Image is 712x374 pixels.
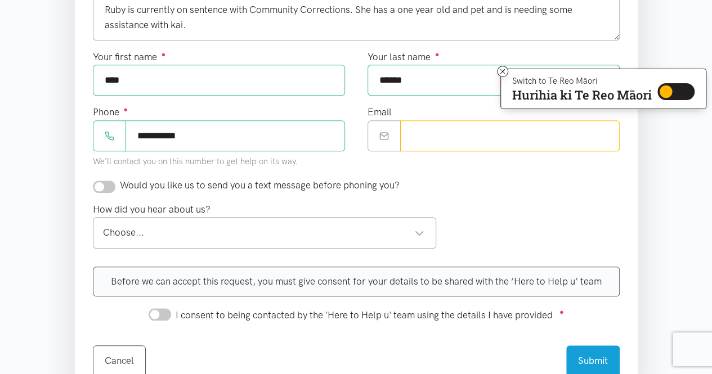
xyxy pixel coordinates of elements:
sup: ● [124,105,128,114]
label: How did you hear about us? [93,202,211,217]
div: Choose... [103,225,425,240]
p: Hurihia ki Te Reo Māori [512,90,652,100]
span: I consent to being contacted by the 'Here to Help u' team using the details I have provided [176,309,553,321]
label: Phone [93,105,128,120]
p: Switch to Te Reo Māori [512,78,652,84]
div: Before we can accept this request, you must give consent for your details to be shared with the ‘... [93,267,620,296]
input: Email [400,120,620,151]
sup: ● [435,50,440,58]
span: Would you like us to send you a text message before phoning you? [120,179,400,191]
label: Your last name [368,49,440,65]
label: Your first name [93,49,166,65]
input: Phone number [126,120,345,151]
small: We'll contact you on this number to get help on its way. [93,156,298,166]
sup: ● [559,308,564,316]
sup: ● [162,50,166,58]
label: Email [368,105,392,120]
